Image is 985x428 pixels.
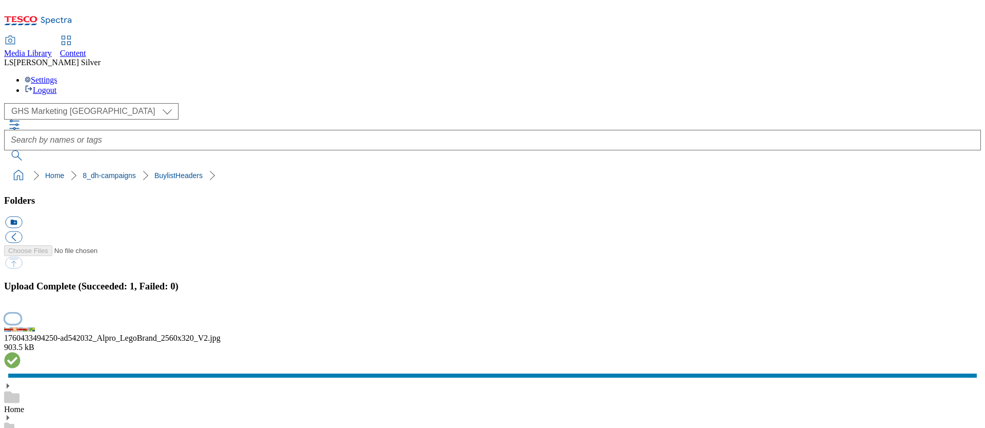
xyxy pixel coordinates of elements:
[60,36,86,58] a: Content
[45,171,64,180] a: Home
[25,75,57,84] a: Settings
[4,130,981,150] input: Search by names or tags
[4,281,981,292] h3: Upload Complete (Succeeded: 1, Failed: 0)
[4,405,24,414] a: Home
[154,171,203,180] a: BuylistHeaders
[83,171,136,180] a: 8_dh-campaigns
[4,327,35,332] img: preview
[25,86,56,94] a: Logout
[4,49,52,57] span: Media Library
[4,58,14,67] span: LS
[4,343,981,352] div: 903.5 kB
[60,49,86,57] span: Content
[10,167,27,184] a: home
[4,166,981,185] nav: breadcrumb
[4,36,52,58] a: Media Library
[14,58,101,67] span: [PERSON_NAME] Silver
[4,195,981,206] h3: Folders
[4,334,981,343] div: 1760433494250-ad542032_Alpro_LegoBrand_2560x320_V2.jpg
